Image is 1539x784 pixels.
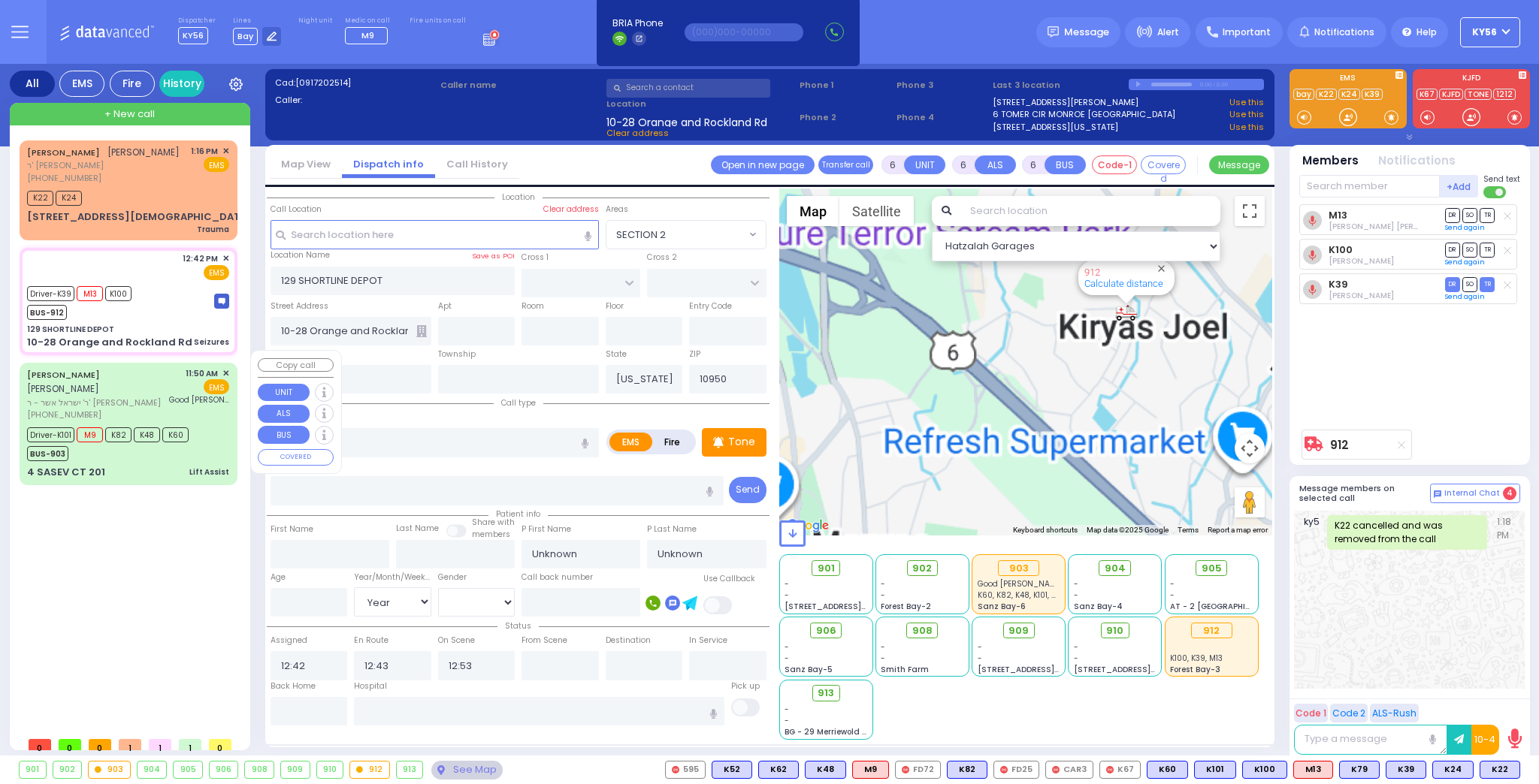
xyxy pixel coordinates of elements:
a: History [159,71,204,97]
input: (000)000-00000 [685,23,803,41]
span: Forest Bay-2 [881,601,931,612]
span: K24 [56,191,82,206]
span: K60, K82, K48, K101, M9 [978,590,1063,601]
span: Send text [1483,173,1520,185]
label: Fire units on call [410,17,466,26]
label: Turn off text [1483,185,1507,200]
label: P First Name [522,523,571,535]
span: Status [497,620,539,632]
span: ר' ישראל אשר - ר' [PERSON_NAME] [27,397,165,409]
div: 10-28 Orange and Rockland Rd [27,335,192,350]
span: Clear address [606,127,669,139]
label: Township [438,348,476,360]
img: comment-alt.png [1434,490,1441,498]
span: Sanz Bay-4 [1074,601,1123,612]
a: [PERSON_NAME] [27,146,100,158]
span: 1 [149,739,171,750]
span: [STREET_ADDRESS][PERSON_NAME] [1074,664,1216,675]
a: M13 [1329,210,1347,221]
div: FD25 [993,761,1039,779]
div: K52 [712,761,752,779]
label: ZIP [689,348,700,360]
a: 912 [1330,439,1349,451]
label: Cross 1 [522,252,549,264]
input: Search hospital [354,697,724,725]
a: K67 [1417,89,1438,100]
label: P Last Name [647,523,697,535]
span: [PHONE_NUMBER] [27,409,101,421]
span: - [881,578,885,590]
label: Lines [233,17,282,26]
a: Open in new page [711,155,815,174]
span: Bay [233,28,258,45]
label: Night unit [298,17,332,26]
button: Members [1302,152,1359,170]
span: - [1170,578,1175,590]
span: 0 [29,739,51,750]
span: Other building occupants [416,325,427,337]
span: ✕ [222,145,229,158]
label: Destination [606,635,651,647]
span: EMS [204,379,229,394]
label: Save as POI [472,251,515,261]
span: ky5 [1304,515,1327,550]
div: Fire [110,71,155,97]
span: - [881,641,885,653]
div: ALS [1293,761,1333,779]
div: 904 [138,761,167,778]
span: K82 [105,427,132,442]
label: Cad: [275,77,436,89]
label: Assigned [271,635,307,647]
div: BLS [712,761,752,779]
span: 913 [818,686,834,701]
span: Phone 4 [896,111,988,124]
span: - [785,578,789,590]
span: - [785,653,789,664]
label: EMS [1290,74,1407,85]
div: BLS [758,761,799,779]
div: BLS [1386,761,1426,779]
button: Copy call [258,358,334,372]
label: Caller name [440,79,601,92]
span: 1:18 PM [1497,515,1516,550]
label: Fire [652,433,694,451]
span: members [472,529,510,540]
input: Search member [1299,175,1440,198]
div: 912 [350,761,389,778]
a: Dispatch info [342,157,435,171]
div: 912 [1191,623,1232,639]
span: - [1170,590,1175,601]
div: BLS [1194,761,1236,779]
span: Important [1223,26,1271,39]
span: - [881,590,885,601]
span: Internal Chat [1444,488,1500,499]
div: BLS [947,761,987,779]
span: Phone 3 [896,79,988,92]
span: ✕ [222,367,229,380]
label: Location [606,98,795,110]
span: DR [1445,243,1460,257]
span: SO [1462,208,1477,222]
div: BLS [805,761,846,779]
span: TR [1480,208,1495,222]
span: [PHONE_NUMBER] [27,172,101,184]
img: red-radio-icon.svg [672,766,679,773]
img: red-radio-icon.svg [1106,766,1114,773]
div: See map [431,761,502,779]
span: - [785,704,789,715]
div: [STREET_ADDRESS][DEMOGRAPHIC_DATA] [27,210,252,225]
div: M9 [852,761,889,779]
button: Drag Pegman onto the map to open Street View [1235,487,1265,517]
span: [0917202514] [295,77,351,89]
span: Message [1064,25,1109,40]
span: Alert [1157,26,1179,39]
label: Last Name [396,523,439,535]
label: Call Location [271,204,322,216]
button: Show street map [787,196,839,226]
span: BUS-903 [27,446,68,461]
label: Apt [438,300,452,312]
label: EMS [609,433,653,451]
label: Floor [606,300,624,312]
span: 1 [119,739,141,750]
span: - [978,641,982,653]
